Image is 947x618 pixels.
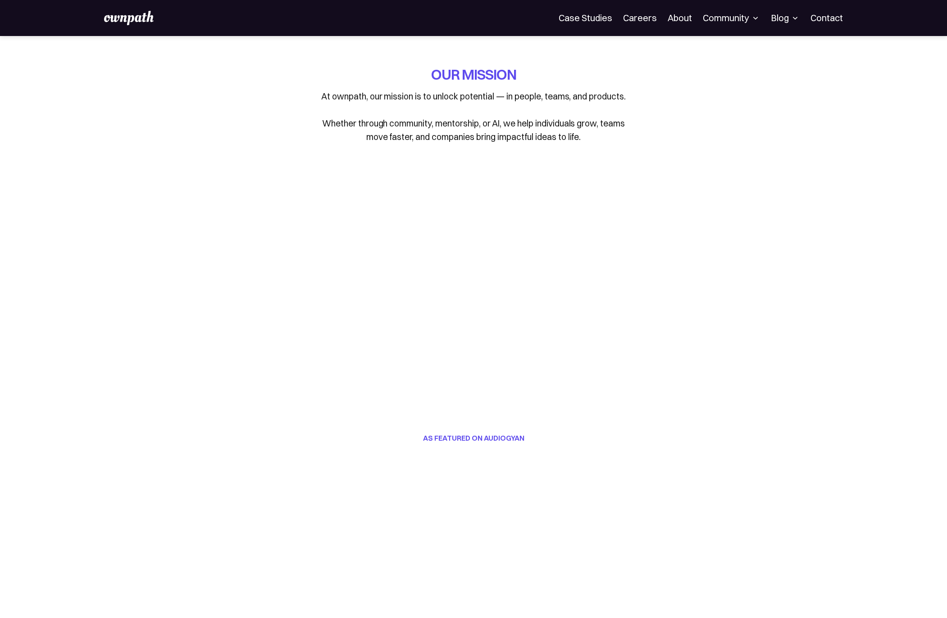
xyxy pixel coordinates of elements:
[668,13,692,23] a: About
[316,90,631,144] p: At ownpath, our mission is to unlock potential — in people, teams, and products. Whether through ...
[267,433,680,443] h2: AS FEATURED ON AUDIOGYAN
[810,13,843,23] a: Contact
[623,13,657,23] a: Careers
[559,13,612,23] a: Case Studies
[431,65,516,84] h1: OUR MISSION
